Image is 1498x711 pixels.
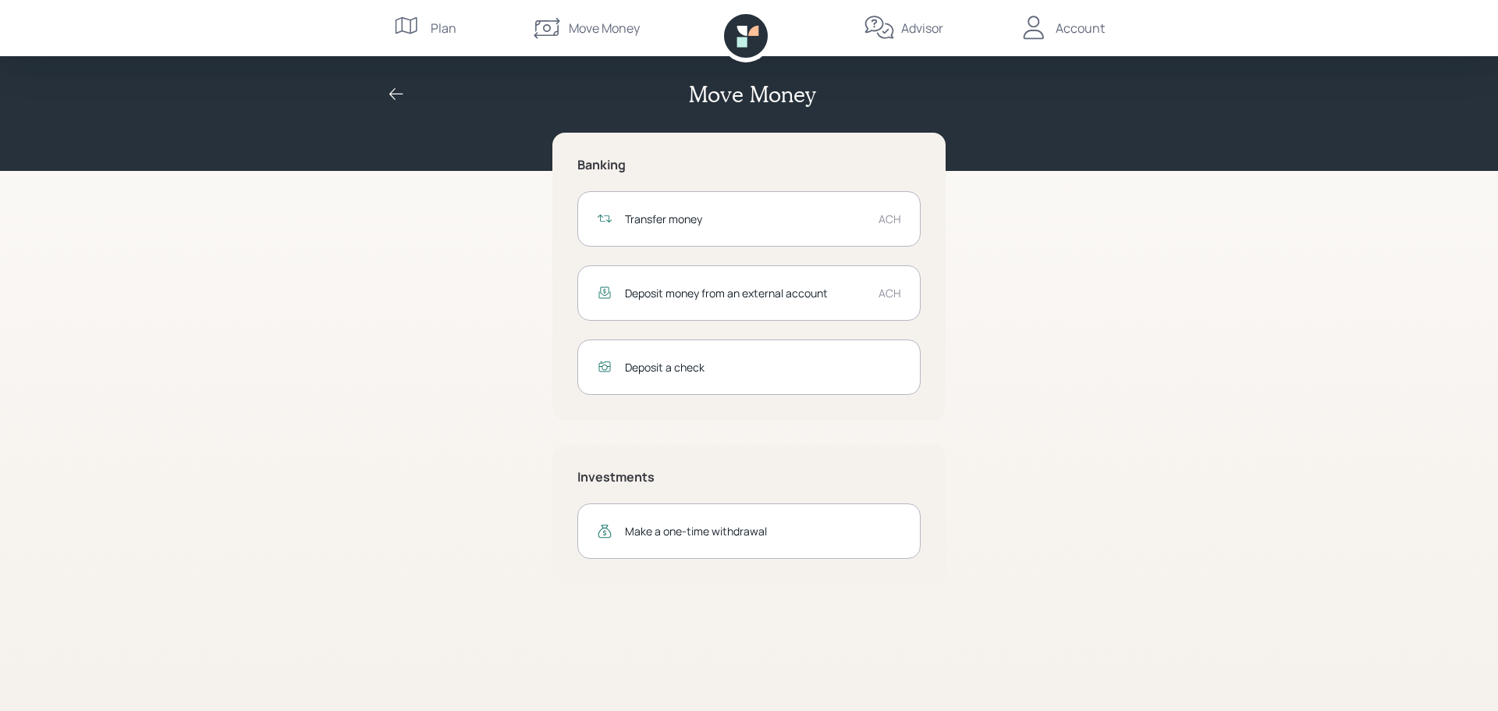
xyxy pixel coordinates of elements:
[577,158,921,172] h5: Banking
[569,19,640,37] div: Move Money
[625,359,901,375] div: Deposit a check
[625,285,866,301] div: Deposit money from an external account
[901,19,943,37] div: Advisor
[879,211,901,227] div: ACH
[625,523,901,539] div: Make a one-time withdrawal
[431,19,456,37] div: Plan
[577,470,921,485] h5: Investments
[1056,19,1105,37] div: Account
[689,81,815,108] h2: Move Money
[879,285,901,301] div: ACH
[625,211,866,227] div: Transfer money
